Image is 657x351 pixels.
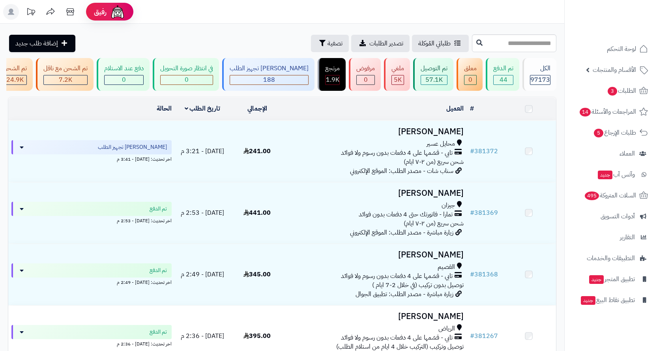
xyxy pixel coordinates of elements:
[341,333,453,342] span: تابي - قسّمها على 4 دفعات بدون رسوم ولا فوائد
[160,64,213,73] div: في انتظار صورة التحويل
[263,75,275,84] span: 188
[412,35,469,52] a: طلباتي المُوكلة
[569,81,652,100] a: الطلبات3
[569,165,652,184] a: وآتس آبجديد
[620,148,635,159] span: العملاء
[493,64,513,73] div: تم الدفع
[11,216,172,224] div: اخر تحديث: [DATE] - 2:53 م
[221,58,316,91] a: [PERSON_NAME] تجهيز الطلب 188
[243,208,271,218] span: 441.00
[151,58,221,91] a: في انتظار صورة التحويل 0
[185,75,189,84] span: 0
[341,272,453,281] span: تابي - قسّمها على 4 دفعات بدون رسوم ولا فوائد
[569,207,652,226] a: أدوات التسويق
[594,129,603,137] span: 5
[98,143,167,151] span: [PERSON_NAME] تجهيز الطلب
[442,201,455,210] span: جيزان
[350,166,453,176] span: سناب شات - مصدر الطلب: الموقع الإلكتروني
[185,104,221,113] a: تاريخ الطلب
[500,75,507,84] span: 44
[150,205,167,213] span: تم الدفع
[288,127,464,136] h3: [PERSON_NAME]
[579,106,636,117] span: المراجعات والأسئلة
[392,75,404,84] div: 5007
[593,127,636,138] span: طلبات الإرجاع
[243,146,271,156] span: 241.00
[288,312,464,321] h3: [PERSON_NAME]
[603,22,650,39] img: logo-2.png
[569,270,652,289] a: تطبيق المتجرجديد
[584,190,636,201] span: السلات المتروكة
[161,75,213,84] div: 0
[351,35,410,52] a: تصدير الطلبات
[598,171,612,179] span: جديد
[607,43,636,54] span: لوحة التحكم
[288,189,464,198] h3: [PERSON_NAME]
[326,75,339,84] div: 1855
[341,148,453,158] span: تابي - قسّمها على 4 دفعات بدون رسوم ولا فوائد
[150,328,167,336] span: تم الدفع
[521,58,558,91] a: الكل97173
[157,104,172,113] a: الحالة
[34,58,95,91] a: تم الشحن مع ناقل 7.2K
[494,75,513,84] div: 44
[316,58,347,91] a: مرتجع 1.9K
[569,249,652,268] a: التطبيقات والخدمات
[104,64,144,73] div: دفع عند الاستلام
[421,75,447,84] div: 57135
[11,339,172,347] div: اخر تحديث: [DATE] - 2:36 م
[181,146,224,156] span: [DATE] - 3:21 م
[470,270,498,279] a: #381368
[356,64,375,73] div: مرفوض
[588,274,635,285] span: تطبيق المتجر
[122,75,126,84] span: 0
[311,35,349,52] button: تصفية
[391,64,404,73] div: ملغي
[95,58,151,91] a: دفع عند الاستلام 0
[569,291,652,310] a: تطبيق نقاط البيعجديد
[404,219,464,228] span: شحن سريع (من ٢-٧ ايام)
[105,75,143,84] div: 0
[359,210,453,219] span: تمارا - فاتورتك حتى 4 دفعات بدون فوائد
[150,267,167,274] span: تم الدفع
[569,144,652,163] a: العملاء
[470,270,474,279] span: #
[181,208,224,218] span: [DATE] - 2:53 م
[425,75,443,84] span: 57.1K
[427,139,455,148] span: محايل عسير
[569,102,652,121] a: المراجعات والأسئلة14
[589,275,604,284] span: جديد
[9,35,75,52] a: إضافة طلب جديد
[580,108,591,116] span: 14
[468,75,472,84] span: 0
[470,208,474,218] span: #
[394,75,402,84] span: 5K
[530,64,550,73] div: الكل
[11,154,172,163] div: اخر تحديث: [DATE] - 3:41 م
[620,232,635,243] span: التقارير
[325,64,340,73] div: مرتجع
[243,270,271,279] span: 345.00
[580,295,635,306] span: تطبيق نقاط البيع
[484,58,521,91] a: تم الدفع 44
[530,75,550,84] span: 97173
[328,39,343,48] span: تصفية
[347,58,382,91] a: مرفوض 0
[11,278,172,286] div: اخر تحديث: [DATE] - 2:49 م
[470,208,498,218] a: #381369
[15,39,58,48] span: إضافة طلب جديد
[326,75,339,84] span: 1.9K
[230,64,309,73] div: [PERSON_NAME] تجهيز الطلب
[412,58,455,91] a: تم التوصيل 57.1K
[470,331,474,341] span: #
[59,75,72,84] span: 7.2K
[3,64,27,73] div: تم الشحن
[464,64,477,73] div: معلق
[43,64,88,73] div: تم الشحن مع ناقل
[593,64,636,75] span: الأقسام والمنتجات
[110,4,125,20] img: ai-face.png
[372,280,464,290] span: توصيل بدون تركيب (في خلال 2-7 ايام )
[357,75,374,84] div: 0
[243,331,271,341] span: 395.00
[364,75,368,84] span: 0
